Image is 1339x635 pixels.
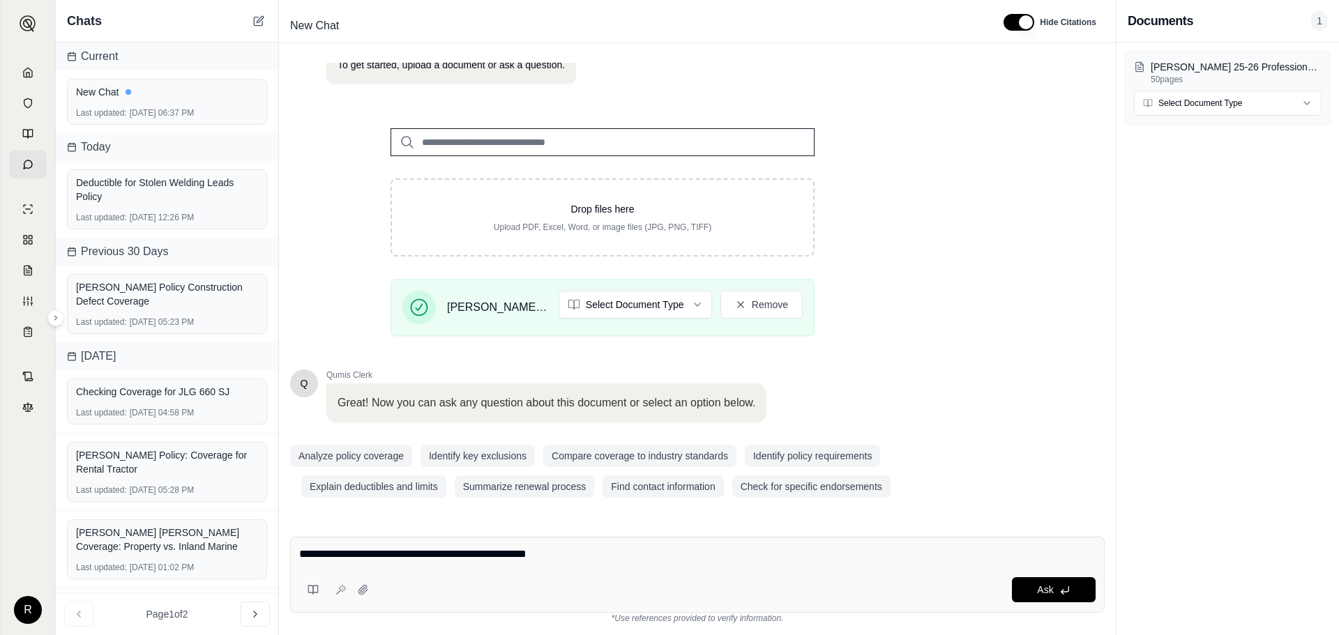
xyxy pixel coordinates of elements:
[76,176,258,204] div: Deductible for Stolen Welding Leads Policy
[1134,60,1322,85] button: [PERSON_NAME] 25-26 Professional Policy.pdf50pages
[720,291,803,319] button: Remove
[447,299,547,316] span: [PERSON_NAME] 25-26 Professional Policy.pdf
[56,43,278,70] div: Current
[9,120,47,148] a: Prompt Library
[56,133,278,161] div: Today
[76,407,258,418] div: [DATE] 04:58 PM
[1128,11,1193,31] h3: Documents
[76,316,258,328] div: [DATE] 05:23 PM
[9,195,47,223] a: Single Policy
[1037,584,1053,595] span: Ask
[414,222,791,233] p: Upload PDF, Excel, Word, or image files (JPG, PNG, TIFF)
[76,107,127,118] span: Last updated:
[301,475,446,498] button: Explain deductibles and limits
[301,376,308,390] span: Hello
[1040,17,1096,28] span: Hide Citations
[14,10,42,38] button: Expand sidebar
[285,15,987,37] div: Edit Title
[76,212,258,223] div: [DATE] 12:26 PM
[421,445,535,467] button: Identify key exclusions
[146,607,188,621] span: Page 1 of 2
[76,562,127,573] span: Last updated:
[14,596,42,624] div: R
[9,226,47,254] a: Policy Comparisons
[1151,74,1322,85] p: 50 pages
[9,59,47,86] a: Home
[338,395,755,411] p: Great! Now you can ask any question about this document or select an option below.
[76,85,258,99] div: New Chat
[76,212,127,223] span: Last updated:
[56,342,278,370] div: [DATE]
[1151,60,1322,74] p: Koopman 25-26 Professional Policy.pdf
[1311,11,1328,31] span: 1
[76,484,258,496] div: [DATE] 05:28 PM
[9,89,47,117] a: Documents Vault
[9,318,47,346] a: Coverage Table
[732,475,891,498] button: Check for specific endorsements
[9,257,47,284] a: Claim Coverage
[76,448,258,476] div: [PERSON_NAME] Policy: Coverage for Rental Tractor
[67,11,102,31] span: Chats
[76,407,127,418] span: Last updated:
[56,238,278,266] div: Previous 30 Days
[76,385,258,399] div: Checking Coverage for JLG 660 SJ
[20,15,36,32] img: Expand sidebar
[9,362,47,390] a: Contract Analysis
[76,562,258,573] div: [DATE] 01:02 PM
[9,393,47,421] a: Legal Search Engine
[455,475,595,498] button: Summarize renewal process
[76,107,258,118] div: [DATE] 06:37 PM
[745,445,880,467] button: Identify policy requirements
[9,151,47,178] a: Chat
[326,369,766,381] span: Qumis Clerk
[250,13,267,29] button: New Chat
[543,445,736,467] button: Compare coverage to industry standards
[76,484,127,496] span: Last updated:
[76,316,127,328] span: Last updated:
[414,202,791,216] p: Drop files here
[9,287,47,315] a: Custom Report
[76,280,258,308] div: [PERSON_NAME] Policy Construction Defect Coverage
[47,309,64,326] button: Expand sidebar
[290,613,1105,624] div: *Use references provided to verify information.
[338,58,565,72] p: To get started, upload a document or ask a question.
[290,445,412,467] button: Analyze policy coverage
[285,15,345,37] span: New Chat
[603,475,723,498] button: Find contact information
[76,526,258,553] div: [PERSON_NAME] [PERSON_NAME] Coverage: Property vs. Inland Marine
[1012,577,1096,602] button: Ask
